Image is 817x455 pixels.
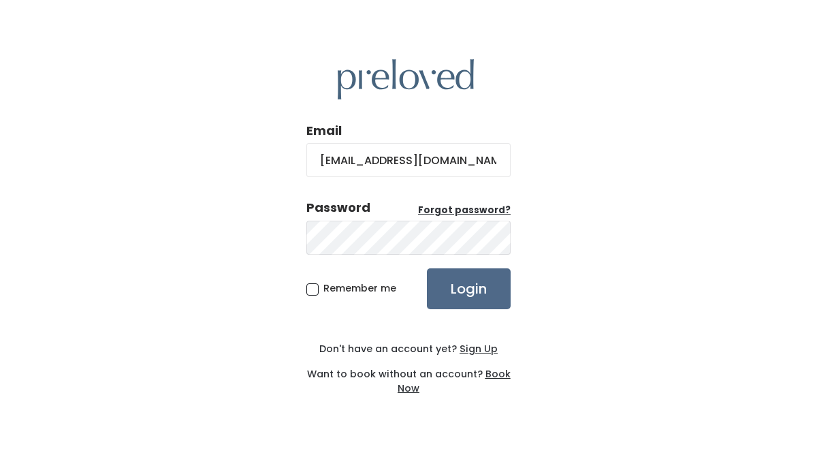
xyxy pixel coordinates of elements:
[306,356,511,396] div: Want to book without an account?
[418,204,511,217] a: Forgot password?
[323,281,396,295] span: Remember me
[427,268,511,309] input: Login
[306,342,511,356] div: Don't have an account yet?
[306,199,370,217] div: Password
[338,59,474,99] img: preloved logo
[306,122,342,140] label: Email
[457,342,498,356] a: Sign Up
[418,204,511,217] u: Forgot password?
[398,367,511,395] a: Book Now
[460,342,498,356] u: Sign Up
